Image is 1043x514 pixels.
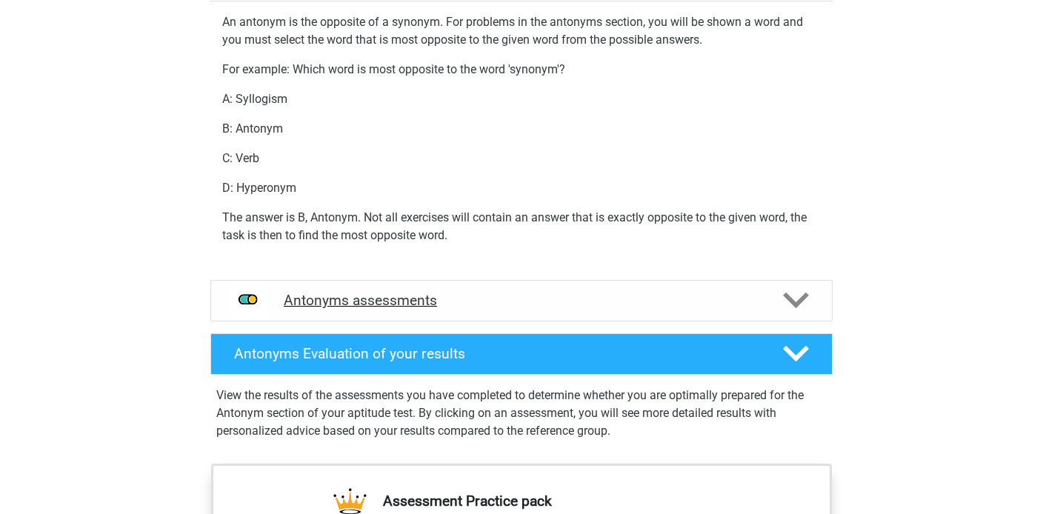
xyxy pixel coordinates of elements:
[229,281,267,319] img: antonyms assessments
[222,150,821,167] p: C: Verb
[222,13,821,49] p: An antonym is the opposite of a synonym. For problems in the antonyms section, you will be shown ...
[222,209,821,244] p: The answer is B, Antonym. Not all exercises will contain an answer that is exactly opposite to th...
[222,179,821,197] p: D: Hyperonym
[222,61,821,79] p: For example: Which word is most opposite to the word 'synonym'?
[204,280,839,321] a: assessments Antonyms assessments
[216,387,827,440] p: View the results of the assessments you have completed to determine whether you are optimally pre...
[204,333,839,375] a: Antonyms Evaluation of your results
[222,120,821,138] p: B: Antonym
[222,90,821,108] p: A: Syllogism
[284,292,759,309] h4: Antonyms assessments
[234,345,759,362] h4: Antonyms Evaluation of your results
